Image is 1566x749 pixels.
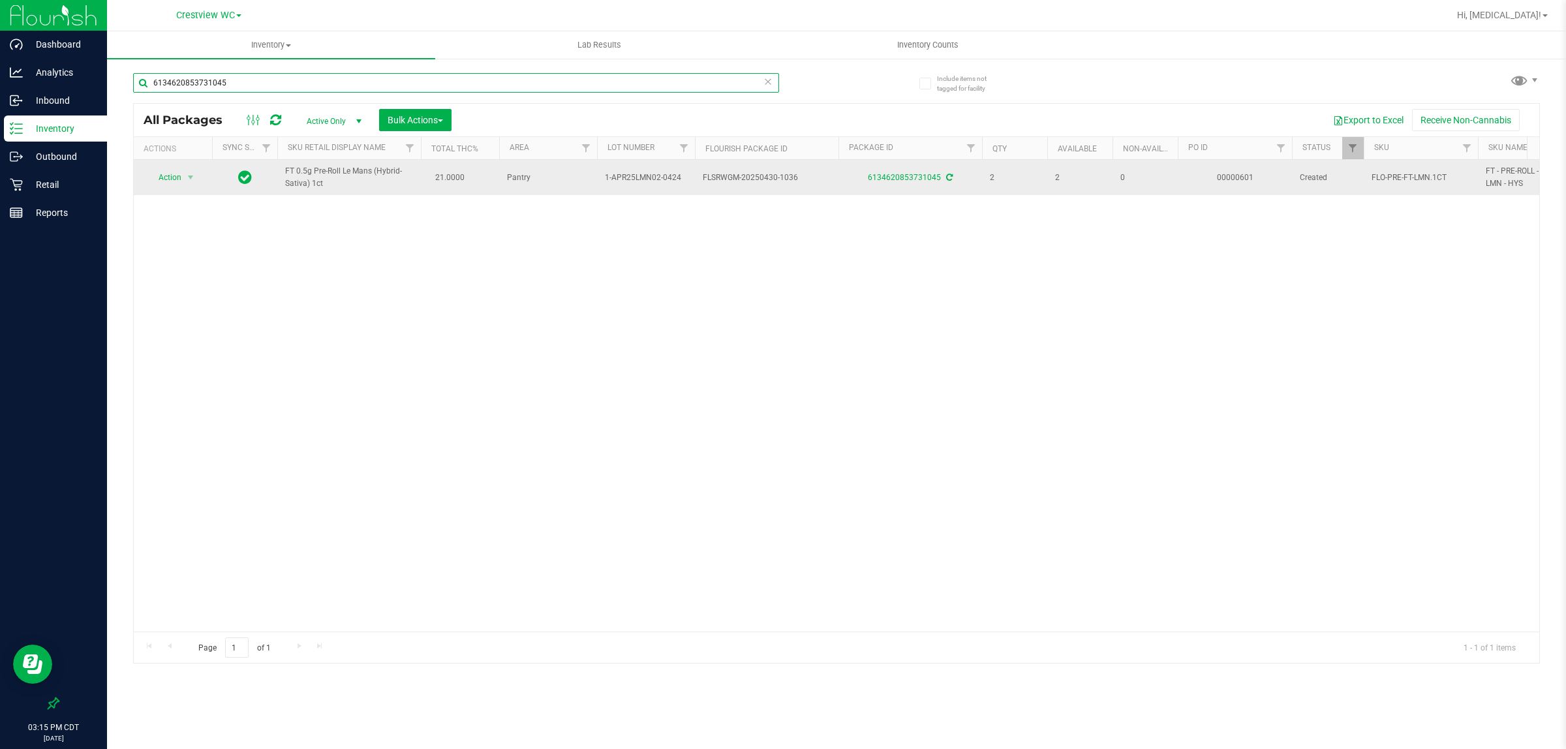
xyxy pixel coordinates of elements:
[1488,143,1528,152] a: SKU Name
[944,173,953,182] span: Sync from Compliance System
[990,172,1039,184] span: 2
[1188,143,1208,152] a: PO ID
[133,73,779,93] input: Search Package ID, Item Name, SKU, Lot or Part Number...
[673,137,695,159] a: Filter
[379,109,452,131] button: Bulk Actions
[1325,109,1412,131] button: Export to Excel
[23,149,101,164] p: Outbound
[147,168,182,187] span: Action
[10,38,23,51] inline-svg: Dashboard
[1300,172,1356,184] span: Created
[285,165,413,190] span: FT 0.5g Pre-Roll Le Mans (Hybrid-Sativa) 1ct
[13,645,52,684] iframe: Resource center
[1302,143,1330,152] a: Status
[1058,144,1097,153] a: Available
[560,39,639,51] span: Lab Results
[1372,172,1470,184] span: FLO-PRE-FT-LMN.1CT
[176,10,235,21] span: Crestview WC
[960,137,982,159] a: Filter
[187,637,281,658] span: Page of 1
[510,143,529,152] a: Area
[1412,109,1520,131] button: Receive Non-Cannabis
[1457,10,1541,20] span: Hi, [MEDICAL_DATA]!
[10,206,23,219] inline-svg: Reports
[399,137,421,159] a: Filter
[23,65,101,80] p: Analytics
[868,173,941,182] a: 6134620853731045
[23,93,101,108] p: Inbound
[288,143,386,152] a: SKU Retail Display Name
[1374,143,1389,152] a: SKU
[605,172,687,184] span: 1-APR25LMN02-0424
[992,144,1007,153] a: Qty
[880,39,976,51] span: Inventory Counts
[703,172,831,184] span: FLSRWGM-20250430-1036
[47,697,60,710] label: Pin the sidebar to full width on large screens
[1342,137,1364,159] a: Filter
[144,144,207,153] div: Actions
[223,143,273,152] a: Sync Status
[705,144,788,153] a: Flourish Package ID
[849,143,893,152] a: Package ID
[144,113,236,127] span: All Packages
[1055,172,1105,184] span: 2
[23,121,101,136] p: Inventory
[1123,144,1181,153] a: Non-Available
[429,168,471,187] span: 21.0000
[1120,172,1170,184] span: 0
[388,115,443,125] span: Bulk Actions
[10,178,23,191] inline-svg: Retail
[23,205,101,221] p: Reports
[937,74,1002,93] span: Include items not tagged for facility
[10,94,23,107] inline-svg: Inbound
[10,66,23,79] inline-svg: Analytics
[23,37,101,52] p: Dashboard
[507,172,589,184] span: Pantry
[6,733,101,743] p: [DATE]
[238,168,252,187] span: In Sync
[183,168,199,187] span: select
[431,144,478,153] a: Total THC%
[23,177,101,192] p: Retail
[435,31,763,59] a: Lab Results
[1456,137,1478,159] a: Filter
[107,31,435,59] a: Inventory
[256,137,277,159] a: Filter
[763,31,1092,59] a: Inventory Counts
[607,143,654,152] a: Lot Number
[225,637,249,658] input: 1
[1453,637,1526,657] span: 1 - 1 of 1 items
[6,722,101,733] p: 03:15 PM CDT
[10,150,23,163] inline-svg: Outbound
[10,122,23,135] inline-svg: Inventory
[763,73,773,90] span: Clear
[576,137,597,159] a: Filter
[1270,137,1292,159] a: Filter
[1217,173,1253,182] a: 00000601
[107,39,435,51] span: Inventory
